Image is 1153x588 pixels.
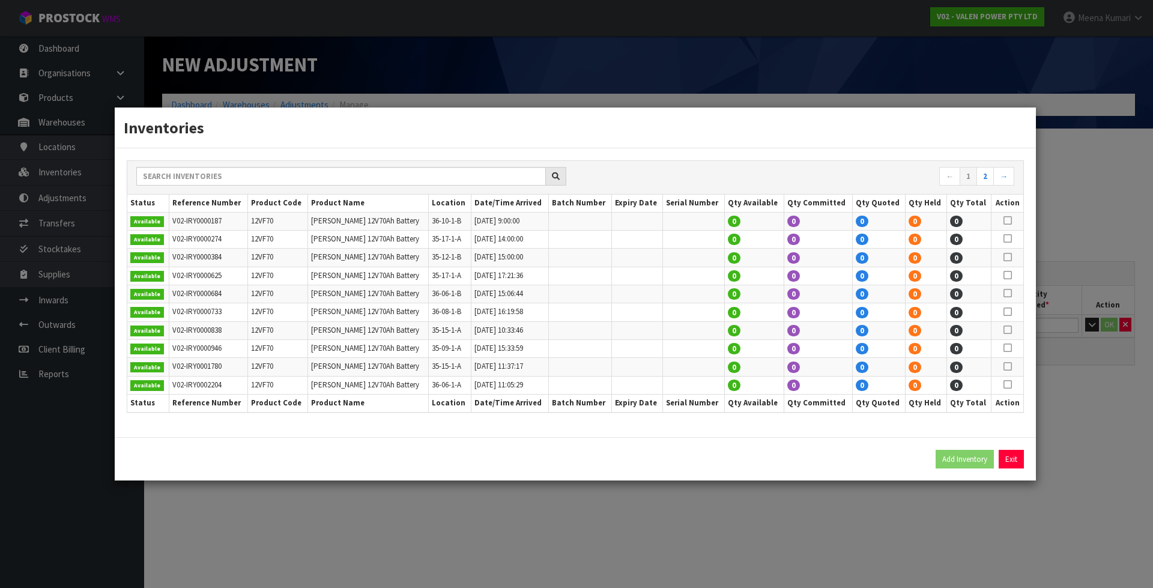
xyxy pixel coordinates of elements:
[308,267,429,285] td: [PERSON_NAME] 12V70Ah Battery
[946,195,991,212] th: Qty Total
[856,234,868,245] span: 0
[787,325,800,336] span: 0
[471,230,548,248] td: [DATE] 14:00:00
[308,230,429,248] td: [PERSON_NAME] 12V70Ah Battery
[471,195,548,212] th: Date/Time Arrived
[308,195,429,212] th: Product Name
[950,234,963,245] span: 0
[169,376,248,394] td: V02-IRY0002204
[471,249,548,267] td: [DATE] 15:00:00
[728,216,740,227] span: 0
[429,340,471,358] td: 35-09-1-A
[429,195,471,212] th: Location
[976,167,994,186] a: 2
[308,376,429,394] td: [PERSON_NAME] 12V70Ah Battery
[308,321,429,339] td: [PERSON_NAME] 12V70Ah Battery
[909,234,921,245] span: 0
[856,216,868,227] span: 0
[130,289,164,300] span: Available
[248,321,308,339] td: 12VF70
[130,362,164,373] span: Available
[787,288,800,300] span: 0
[130,234,164,245] span: Available
[909,252,921,264] span: 0
[725,395,784,412] th: Qty Available
[663,195,725,212] th: Serial Number
[856,362,868,373] span: 0
[549,195,612,212] th: Batch Number
[169,303,248,321] td: V02-IRY0000733
[787,252,800,264] span: 0
[308,249,429,267] td: [PERSON_NAME] 12V70Ah Battery
[856,325,868,336] span: 0
[127,395,169,412] th: Status
[728,362,740,373] span: 0
[950,380,963,391] span: 0
[169,267,248,285] td: V02-IRY0000625
[248,340,308,358] td: 12VF70
[471,340,548,358] td: [DATE] 15:33:59
[429,358,471,376] td: 35-15-1-A
[909,216,921,227] span: 0
[856,307,868,318] span: 0
[612,195,663,212] th: Expiry Date
[856,343,868,354] span: 0
[787,362,800,373] span: 0
[950,288,963,300] span: 0
[728,343,740,354] span: 0
[787,216,800,227] span: 0
[787,270,800,282] span: 0
[308,303,429,321] td: [PERSON_NAME] 12V70Ah Battery
[471,358,548,376] td: [DATE] 11:37:17
[950,307,963,318] span: 0
[950,343,963,354] span: 0
[130,344,164,354] span: Available
[248,267,308,285] td: 12VF70
[852,195,905,212] th: Qty Quoted
[909,307,921,318] span: 0
[471,285,548,303] td: [DATE] 15:06:44
[909,362,921,373] span: 0
[909,288,921,300] span: 0
[787,234,800,245] span: 0
[950,362,963,373] span: 0
[429,249,471,267] td: 35-12-1-B
[787,307,800,318] span: 0
[549,395,612,412] th: Batch Number
[130,271,164,282] span: Available
[429,230,471,248] td: 35-17-1-A
[169,212,248,230] td: V02-IRY0000187
[950,252,963,264] span: 0
[130,326,164,336] span: Available
[946,395,991,412] th: Qty Total
[248,195,308,212] th: Product Code
[471,267,548,285] td: [DATE] 17:21:36
[936,450,994,469] button: Add Inventory
[856,252,868,264] span: 0
[429,395,471,412] th: Location
[471,376,548,394] td: [DATE] 11:05:29
[856,288,868,300] span: 0
[787,380,800,391] span: 0
[471,212,548,230] td: [DATE] 9:00:00
[939,167,960,186] a: ←
[909,380,921,391] span: 0
[169,285,248,303] td: V02-IRY0000684
[248,230,308,248] td: 12VF70
[127,195,169,212] th: Status
[471,303,548,321] td: [DATE] 16:19:58
[787,343,800,354] span: 0
[728,325,740,336] span: 0
[584,167,1014,188] nav: Page navigation
[130,216,164,227] span: Available
[784,195,853,212] th: Qty Committed
[248,303,308,321] td: 12VF70
[960,167,977,186] a: 1
[248,285,308,303] td: 12VF70
[728,307,740,318] span: 0
[856,380,868,391] span: 0
[906,395,946,412] th: Qty Held
[429,321,471,339] td: 35-15-1-A
[248,249,308,267] td: 12VF70
[169,340,248,358] td: V02-IRY0000946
